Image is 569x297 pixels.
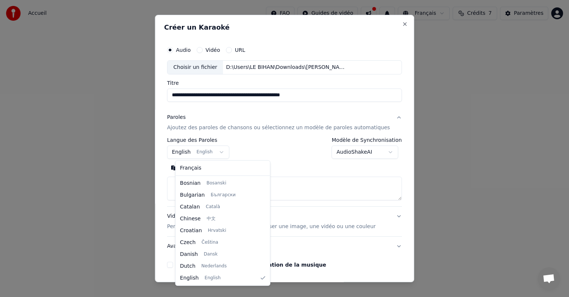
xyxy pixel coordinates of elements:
[204,251,217,257] span: Dansk
[180,263,196,270] span: Dutch
[180,215,201,223] span: Chinese
[180,180,201,187] span: Bosnian
[180,191,205,199] span: Bulgarian
[180,239,196,246] span: Czech
[180,251,198,258] span: Danish
[208,228,226,234] span: Hrvatski
[207,216,216,222] span: 中文
[202,240,218,246] span: Čeština
[180,274,199,282] span: English
[180,203,200,211] span: Catalan
[204,275,220,281] span: English
[202,263,227,269] span: Nederlands
[180,164,202,172] span: Français
[180,227,202,234] span: Croatian
[206,180,226,186] span: Bosanski
[211,192,236,198] span: Български
[206,204,220,210] span: Català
